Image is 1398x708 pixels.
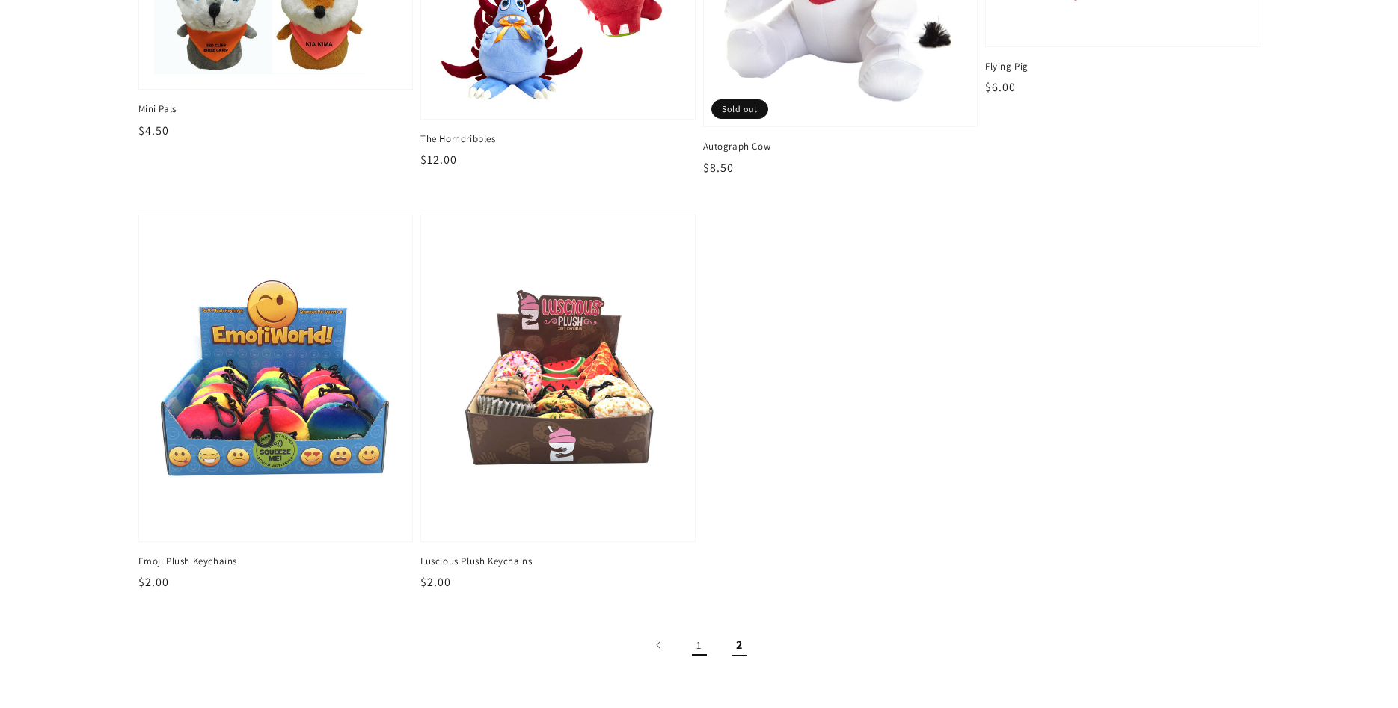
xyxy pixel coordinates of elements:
nav: Pagination [138,629,1260,662]
a: Page 1 [683,629,716,662]
span: $2.00 [420,574,451,590]
a: Previous page [643,629,675,662]
span: $8.50 [703,160,734,176]
span: $12.00 [420,152,457,167]
img: Luscious Plush Keychains [436,230,680,526]
span: Autograph Cow [703,140,978,153]
span: Emoji Plush Keychains [138,555,414,568]
span: $6.00 [985,79,1016,95]
span: Luscious Plush Keychains [420,555,696,568]
a: Emoji Plush Keychains Emoji Plush Keychains $2.00 [138,215,414,592]
span: Flying Pig [985,60,1260,73]
span: $2.00 [138,574,169,590]
img: Emoji Plush Keychains [154,230,398,526]
span: Sold out [711,99,768,119]
span: The Horndribbles [420,132,696,146]
span: Page 2 [723,629,756,662]
span: $4.50 [138,123,169,138]
span: Mini Pals [138,102,414,116]
a: Luscious Plush Keychains Luscious Plush Keychains $2.00 [420,215,696,592]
